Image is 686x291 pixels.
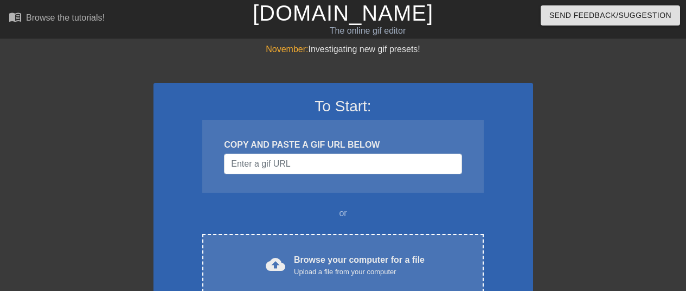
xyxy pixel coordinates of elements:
[541,5,680,26] button: Send Feedback/Suggestion
[26,13,105,22] div: Browse the tutorials!
[266,255,285,274] span: cloud_upload
[9,10,105,27] a: Browse the tutorials!
[168,97,519,116] h3: To Start:
[182,207,505,220] div: or
[224,138,461,151] div: COPY AND PASTE A GIF URL BELOW
[9,10,22,23] span: menu_book
[234,24,502,37] div: The online gif editor
[153,43,533,56] div: Investigating new gif presets!
[294,267,425,277] div: Upload a file from your computer
[253,1,433,25] a: [DOMAIN_NAME]
[266,45,308,54] span: November:
[294,254,425,277] div: Browse your computer for a file
[224,154,461,174] input: Username
[549,9,671,22] span: Send Feedback/Suggestion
